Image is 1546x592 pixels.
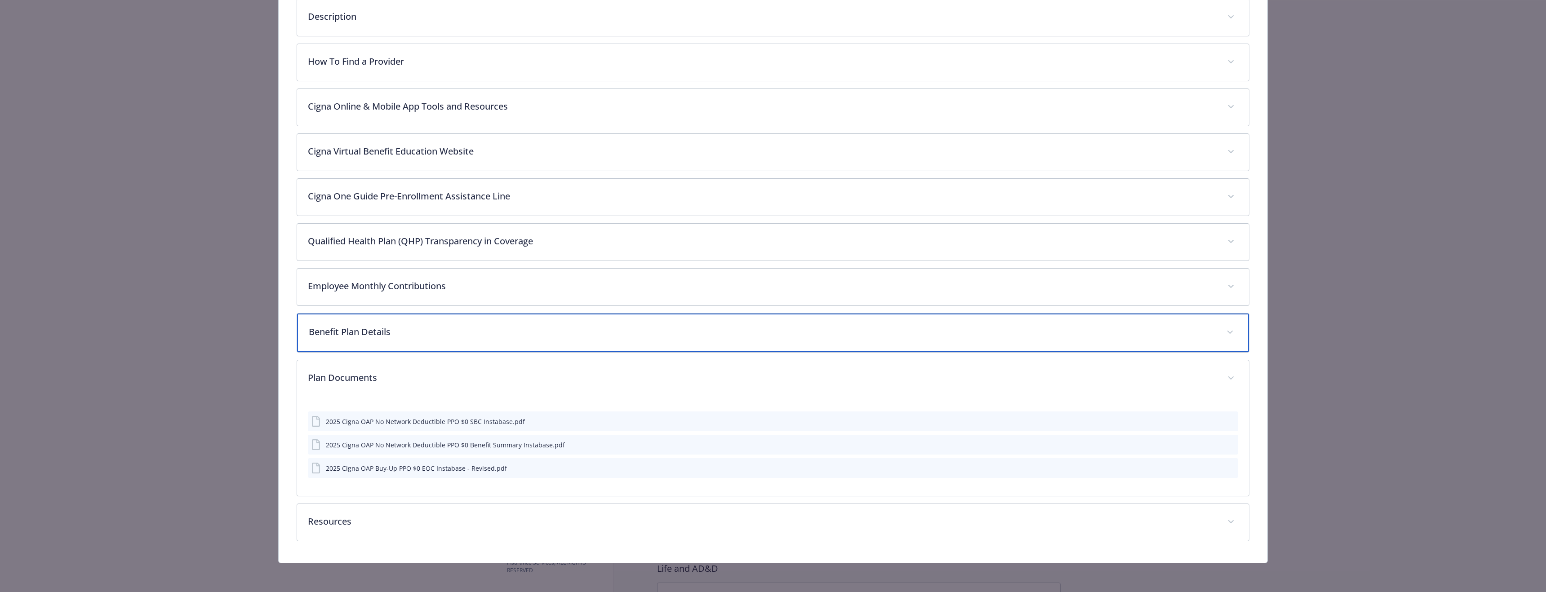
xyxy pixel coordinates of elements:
[308,515,1217,528] p: Resources
[326,417,525,426] div: 2025 Cigna OAP No Network Deductible PPO $0 SBC Instabase.pdf
[297,360,1249,397] div: Plan Documents
[308,55,1217,68] p: How To Find a Provider
[326,464,507,473] div: 2025 Cigna OAP Buy-Up PPO $0 EOC Instabase - Revised.pdf
[309,325,1216,339] p: Benefit Plan Details
[308,279,1217,293] p: Employee Monthly Contributions
[297,504,1249,541] div: Resources
[1226,440,1235,450] button: preview file
[1212,417,1219,426] button: download file
[1212,464,1219,473] button: download file
[308,145,1217,158] p: Cigna Virtual Benefit Education Website
[297,44,1249,81] div: How To Find a Provider
[297,224,1249,261] div: Qualified Health Plan (QHP) Transparency in Coverage
[308,234,1217,248] p: Qualified Health Plan (QHP) Transparency in Coverage
[1226,464,1235,473] button: preview file
[297,134,1249,171] div: Cigna Virtual Benefit Education Website
[326,440,565,450] div: 2025 Cigna OAP No Network Deductible PPO $0 Benefit Summary Instabase.pdf
[308,190,1217,203] p: Cigna One Guide Pre-Enrollment Assistance Line
[297,89,1249,126] div: Cigna Online & Mobile App Tools and Resources
[308,10,1217,23] p: Description
[297,179,1249,216] div: Cigna One Guide Pre-Enrollment Assistance Line
[297,314,1249,352] div: Benefit Plan Details
[297,269,1249,305] div: Employee Monthly Contributions
[1226,417,1235,426] button: preview file
[297,397,1249,496] div: Plan Documents
[308,100,1217,113] p: Cigna Online & Mobile App Tools and Resources
[1212,440,1219,450] button: download file
[308,371,1217,384] p: Plan Documents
